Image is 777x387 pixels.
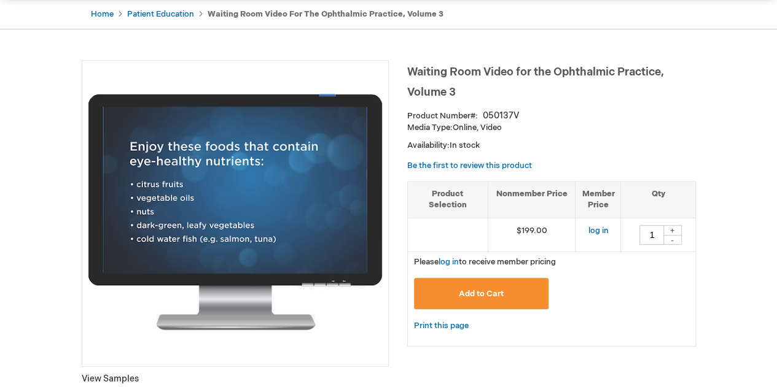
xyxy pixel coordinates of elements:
[407,161,532,171] a: Be the first to review this product
[621,181,695,218] th: Qty
[407,123,453,132] strong: Media Type:
[663,235,682,245] div: -
[82,373,389,385] p: View Samples
[408,181,488,218] th: Product Selection
[407,66,664,99] span: Waiting Room Video for the Ophthalmic Practice, Volume 3
[576,181,621,218] th: Member Price
[407,111,478,121] strong: Product Number
[407,122,696,134] p: Online, Video
[88,94,382,330] img: Waiting Room Video for the Ophthalmic Practice, Volume 3
[127,9,194,19] a: Patient Education
[208,9,443,19] strong: Waiting Room Video for the Ophthalmic Practice, Volume 3
[439,257,459,267] a: log in
[588,226,608,236] a: log in
[407,140,696,151] p: Availability:
[414,257,556,267] span: Please to receive member pricing
[414,278,549,309] button: Add to Cart
[488,218,576,251] td: $199.00
[414,318,469,334] a: Print this page
[639,225,664,245] input: Qty
[663,225,682,236] div: +
[91,9,114,19] a: Home
[450,140,480,150] span: In stock
[459,289,504,299] span: Add to Cart
[483,110,519,122] div: 050137V
[488,181,576,218] th: Nonmember Price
